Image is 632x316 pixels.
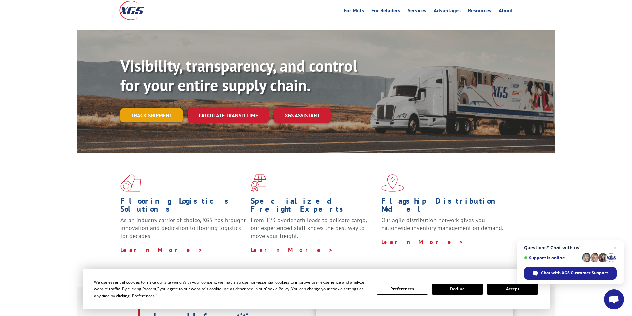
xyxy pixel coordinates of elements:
[524,245,617,250] span: Questions? Chat with us!
[251,197,376,216] h1: Specialized Freight Experts
[377,284,428,295] button: Preferences
[604,289,624,309] a: Open chat
[120,197,246,216] h1: Flooring Logistics Solutions
[274,108,331,123] a: XGS ASSISTANT
[487,284,538,295] button: Accept
[524,267,617,280] span: Chat with XGS Customer Support
[132,293,155,299] span: Preferences
[381,174,404,192] img: xgs-icon-flagship-distribution-model-red
[251,174,266,192] img: xgs-icon-focused-on-flooring-red
[499,8,513,15] a: About
[381,197,507,216] h1: Flagship Distribution Model
[251,246,333,254] a: Learn More >
[83,269,550,309] div: Cookie Consent Prompt
[120,246,203,254] a: Learn More >
[120,108,183,122] a: Track shipment
[344,8,364,15] a: For Mills
[541,270,608,276] span: Chat with XGS Customer Support
[251,216,376,246] p: From 123 overlength loads to delicate cargo, our experienced staff knows the best way to move you...
[188,108,269,123] a: Calculate transit time
[94,279,369,299] div: We use essential cookies to make our site work. With your consent, we may also use non-essential ...
[381,238,464,246] a: Learn More >
[371,8,400,15] a: For Retailers
[434,8,461,15] a: Advantages
[120,216,246,240] span: As an industry carrier of choice, XGS has brought innovation and dedication to flooring logistics...
[381,216,503,232] span: Our agile distribution network gives you nationwide inventory management on demand.
[524,255,580,260] span: Support is online
[468,8,491,15] a: Resources
[120,55,357,95] b: Visibility, transparency, and control for your entire supply chain.
[408,8,426,15] a: Services
[432,284,483,295] button: Decline
[120,174,141,192] img: xgs-icon-total-supply-chain-intelligence-red
[265,286,289,292] span: Cookie Policy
